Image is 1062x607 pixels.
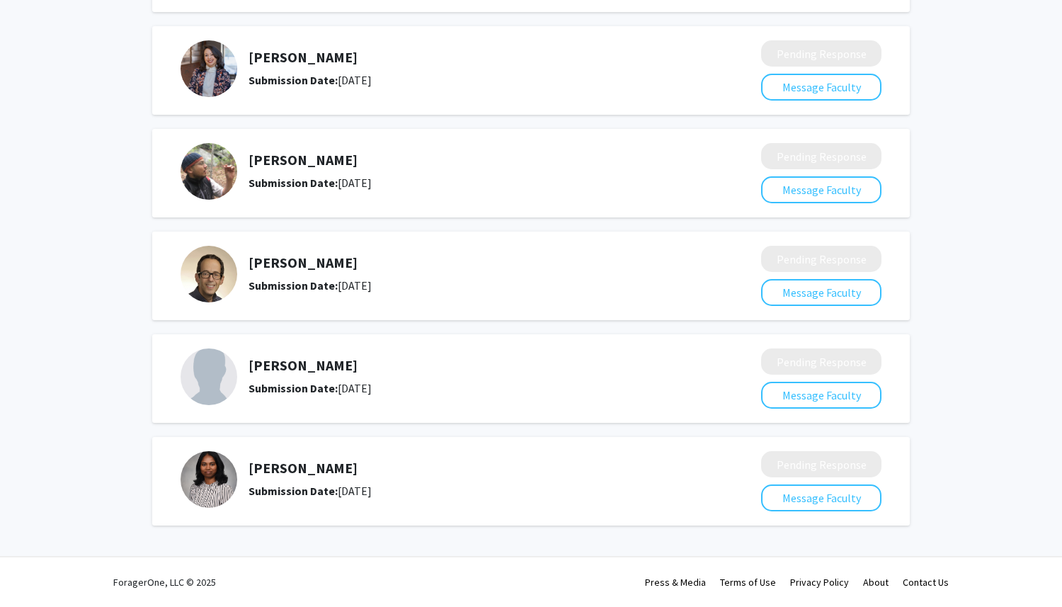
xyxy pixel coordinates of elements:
div: [DATE] [249,174,686,191]
div: [DATE] [249,380,686,397]
b: Submission Date: [249,484,338,498]
img: Profile Picture [181,246,237,302]
h5: [PERSON_NAME] [249,152,686,169]
button: Pending Response [761,451,881,477]
a: Privacy Policy [790,576,849,589]
iframe: Chat [11,543,60,596]
img: Profile Picture [181,451,237,508]
button: Pending Response [761,246,881,272]
button: Message Faculty [761,74,881,101]
img: Profile Picture [181,143,237,200]
a: Message Faculty [761,80,881,94]
b: Submission Date: [249,278,338,293]
div: [DATE] [249,277,686,294]
div: [DATE] [249,482,686,499]
b: Submission Date: [249,381,338,395]
a: Terms of Use [720,576,776,589]
button: Pending Response [761,348,881,375]
h5: [PERSON_NAME] [249,460,686,477]
button: Pending Response [761,143,881,169]
button: Message Faculty [761,484,881,511]
button: Message Faculty [761,279,881,306]
h5: [PERSON_NAME] [249,49,686,66]
b: Submission Date: [249,176,338,190]
h5: [PERSON_NAME] [249,254,686,271]
h5: [PERSON_NAME] [249,357,686,374]
a: Message Faculty [761,183,881,197]
img: Profile Picture [181,348,237,405]
div: [DATE] [249,72,686,89]
img: Profile Picture [181,40,237,97]
a: About [863,576,889,589]
a: Contact Us [903,576,949,589]
a: Press & Media [645,576,706,589]
a: Message Faculty [761,491,881,505]
button: Message Faculty [761,176,881,203]
button: Message Faculty [761,382,881,409]
div: ForagerOne, LLC © 2025 [113,557,216,607]
a: Message Faculty [761,285,881,300]
button: Pending Response [761,40,881,67]
b: Submission Date: [249,73,338,87]
a: Message Faculty [761,388,881,402]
